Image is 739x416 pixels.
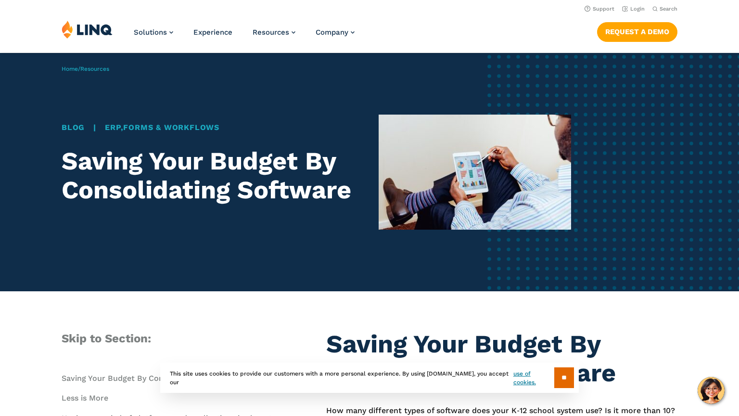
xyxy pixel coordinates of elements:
div: This site uses cookies to provide our customers with a more personal experience. By using [DOMAIN... [160,363,579,393]
a: Blog [62,123,85,132]
nav: Primary Navigation [134,20,355,52]
nav: Button Navigation [597,20,677,41]
h1: Saving Your Budget By Consolidating Software [62,147,360,205]
span: Solutions [134,28,167,37]
a: Forms & Workflows [123,123,219,132]
a: Resources [80,65,109,72]
div: | [62,122,360,133]
strong: Saving Your Budget By Consolidating Software [326,329,616,388]
span: Resources [253,28,289,37]
a: Resources [253,28,295,37]
button: Open Search Bar [652,5,677,13]
span: Company [316,28,348,37]
a: Request a Demo [597,22,677,41]
span: Skip to Section: [62,332,151,345]
a: use of cookies. [513,369,554,387]
a: Saving Your Budget By Consolidating Software [62,374,237,383]
a: Home [62,65,78,72]
a: Solutions [134,28,173,37]
img: LINQ | K‑12 Software [62,20,113,39]
img: Consolidate technology [379,115,571,230]
a: Company [316,28,355,37]
a: Support [585,6,614,12]
button: Hello, have a question? Let’s chat. [698,377,725,404]
a: ERP [105,123,120,132]
span: , [105,122,219,133]
a: Login [622,6,645,12]
span: / [62,65,109,72]
a: Experience [193,28,232,37]
span: Search [660,6,677,12]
